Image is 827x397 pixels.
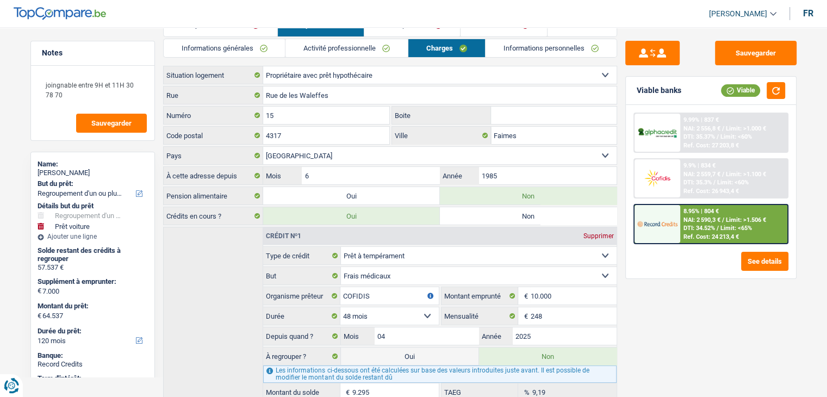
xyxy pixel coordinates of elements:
span: / [722,216,724,224]
div: Record Credits [38,360,148,369]
label: Année [440,167,478,184]
div: Les informations ci-dessous ont été calculées sur base des valeurs introduites juste avant. Il es... [263,365,616,383]
span: / [722,125,724,132]
label: Numéro [164,107,263,124]
label: Mois [263,167,302,184]
span: NAI: 2 590,3 € [683,216,720,224]
div: 8.95% | 804 € [683,208,719,215]
a: Activité professionnelle [285,39,408,57]
button: Sauvegarder [76,114,147,133]
h5: Notes [42,48,144,58]
input: MM [302,167,439,184]
label: Durée [263,307,340,325]
a: Informations personnelles [486,39,617,57]
img: AlphaCredit [637,127,677,139]
div: Banque: [38,351,148,360]
input: AAAA [478,167,616,184]
label: Boite [392,107,491,124]
input: AAAA [513,327,617,345]
a: Informations générales [164,39,285,57]
label: But du prêt: [38,179,146,188]
label: Oui [263,187,440,204]
div: Détails but du prêt [38,202,148,210]
div: Ref. Cost: 24 213,4 € [683,233,739,240]
img: TopCompare Logo [14,7,106,20]
label: Année [479,327,513,345]
a: [PERSON_NAME] [700,5,776,23]
label: Pension alimentaire [164,187,263,204]
button: See details [741,252,788,271]
span: / [713,179,716,186]
span: Limit: >1.100 € [726,171,766,178]
label: Mensualité [442,307,519,325]
img: Record Credits [637,214,677,234]
label: Oui [341,348,478,365]
span: DTI: 34.52% [683,225,715,232]
label: Durée du prêt: [38,327,146,336]
div: Taux d'intérêt: [38,374,148,383]
div: Ajouter une ligne [38,233,148,240]
span: Limit: >1.506 € [726,216,766,224]
label: Montant emprunté [442,287,519,305]
span: NAI: 2 559,7 € [683,171,720,178]
input: MM [375,327,478,345]
div: 57.537 € [38,263,148,272]
a: Charges [408,39,485,57]
span: / [717,133,719,140]
span: DTI: 35.3% [683,179,712,186]
span: Limit: >1.000 € [726,125,766,132]
label: À regrouper ? [263,348,341,365]
span: € [518,287,530,305]
span: [PERSON_NAME] [709,9,767,18]
label: Non [479,348,617,365]
label: Depuis quand ? [263,327,341,345]
div: 9.9% | 834 € [683,162,716,169]
label: But [263,267,341,284]
div: Supprimer [581,233,617,239]
label: Situation logement [164,66,263,84]
label: Code postal [164,127,263,144]
label: Non [440,187,617,204]
label: À cette adresse depuis [164,167,263,184]
span: DTI: 35.37% [683,133,715,140]
label: Rue [164,86,263,104]
div: Ref. Cost: 26 943,4 € [683,188,739,195]
label: Type de crédit [263,247,341,264]
label: Oui [263,207,440,225]
span: € [38,287,41,295]
span: Limit: <65% [720,225,752,232]
div: Ref. Cost: 27 203,8 € [683,142,739,149]
button: Sauvegarder [715,41,797,65]
label: Mois [341,327,375,345]
span: Limit: <60% [717,179,749,186]
span: / [722,171,724,178]
div: Viable [721,84,760,96]
label: Ville [392,127,491,144]
label: Montant du prêt: [38,302,146,311]
label: Non [440,207,617,225]
div: 9.99% | 837 € [683,116,719,123]
span: / [717,225,719,232]
span: € [518,307,530,325]
div: Viable banks [637,86,681,95]
div: Name: [38,160,148,169]
span: Limit: <60% [720,133,752,140]
span: NAI: 2 556,8 € [683,125,720,132]
div: Solde restant des crédits à regrouper [38,246,148,263]
label: Crédits en cours ? [164,207,263,225]
label: Organisme prêteur [263,287,340,305]
label: Pays [164,147,263,164]
label: Supplément à emprunter: [38,277,146,286]
img: Cofidis [637,168,677,188]
div: fr [803,8,813,18]
div: Crédit nº1 [263,233,304,239]
span: € [38,312,41,320]
span: Sauvegarder [91,120,132,127]
div: [PERSON_NAME] [38,169,148,177]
